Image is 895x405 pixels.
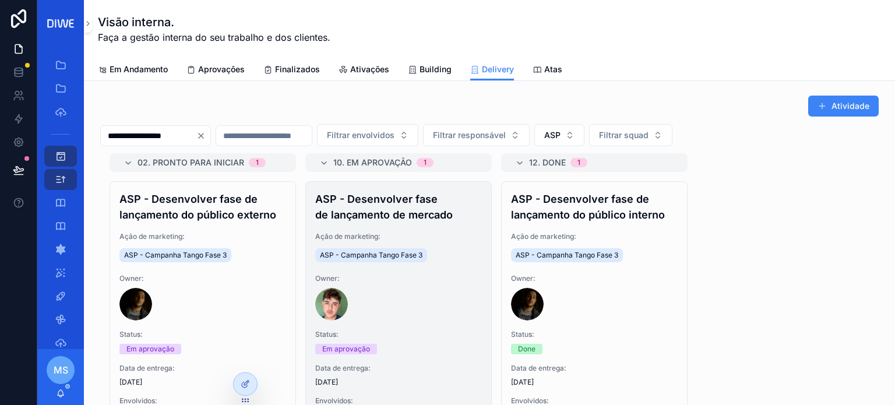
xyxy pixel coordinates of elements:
span: Data de entrega: [119,364,286,373]
a: Atas [533,59,562,82]
span: Filtrar responsável [433,129,506,141]
span: Ação de marketing: [315,232,482,241]
span: Delivery [482,64,514,75]
span: ASP [544,129,561,141]
span: Aprovações [198,64,245,75]
h4: ASP - Desenvolver fase de lançamento do público externo [119,191,286,223]
span: Status: [315,330,482,339]
span: Status: [511,330,678,339]
a: Em Andamento [98,59,168,82]
span: [DATE] [119,378,286,387]
h4: ASP - Desenvolver fase de lançamento do público interno [511,191,678,223]
div: 1 [424,158,427,167]
span: Ação de marketing: [119,232,286,241]
span: Finalizados [275,64,320,75]
button: Select Button [534,124,584,146]
span: ASP - Campanha Tango Fase 3 [516,251,618,260]
div: scrollable content [37,47,84,349]
span: Building [420,64,452,75]
div: Em aprovação [126,344,174,354]
div: 1 [577,158,580,167]
a: Finalizados [263,59,320,82]
img: App logo [44,16,77,31]
button: Atividade [808,96,879,117]
span: ASP - Campanha Tango Fase 3 [320,251,422,260]
div: Done [518,344,535,354]
span: [DATE] [511,378,678,387]
span: Filtrar squad [599,129,649,141]
a: Ativações [339,59,389,82]
span: Ativações [350,64,389,75]
a: Delivery [470,59,514,81]
span: Data de entrega: [511,364,678,373]
div: Em aprovação [322,344,370,354]
h1: Visão interna. [98,14,330,30]
a: Building [408,59,452,82]
span: MS [54,363,68,377]
span: Ação de marketing: [511,232,678,241]
button: Select Button [589,124,672,146]
span: Faça a gestão interna do seu trabalho e dos clientes. [98,30,330,44]
span: ASP - Campanha Tango Fase 3 [124,251,227,260]
span: Em Andamento [110,64,168,75]
div: 1 [256,158,259,167]
h4: ASP - Desenvolver fase de lançamento de mercado [315,191,482,223]
a: Aprovações [186,59,245,82]
span: Owner: [511,274,678,283]
button: Clear [196,131,210,140]
span: 12. Done [529,157,566,168]
span: Atas [544,64,562,75]
button: Select Button [317,124,418,146]
span: 02. Pronto para iniciar [138,157,244,168]
span: Filtrar envolvidos [327,129,394,141]
span: 10. Em aprovação [333,157,412,168]
span: Status: [119,330,286,339]
span: Owner: [315,274,482,283]
span: [DATE] [315,378,482,387]
button: Select Button [423,124,530,146]
span: Data de entrega: [315,364,482,373]
span: Owner: [119,274,286,283]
